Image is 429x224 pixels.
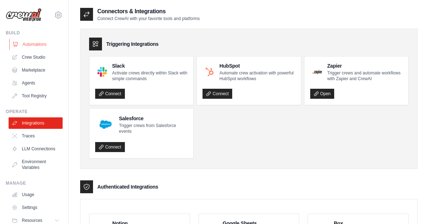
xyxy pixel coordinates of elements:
[9,130,63,142] a: Traces
[6,109,63,115] div: Operate
[119,123,187,134] p: Trigger crews from Salesforce events
[9,156,63,173] a: Environment Variables
[112,62,187,69] h4: Slack
[9,189,63,200] a: Usage
[112,70,187,82] p: Activate crews directly within Slack with simple commands
[9,117,63,129] a: Integrations
[97,67,107,77] img: Slack Logo
[97,116,114,133] img: Salesforce Logo
[312,70,322,74] img: Zapier Logo
[310,89,334,99] a: Open
[6,8,42,22] img: Logo
[95,142,125,152] a: Connect
[9,202,63,213] a: Settings
[9,77,63,89] a: Agents
[203,89,232,99] a: Connect
[327,62,403,69] h4: Zapier
[6,180,63,186] div: Manage
[97,7,200,16] h2: Connectors & Integrations
[9,90,63,102] a: Tool Registry
[219,70,295,82] p: Automate crew activation with powerful HubSpot workflows
[22,218,42,223] span: Resources
[219,62,295,69] h4: HubSpot
[106,40,159,48] h3: Triggering Integrations
[9,143,63,155] a: LLM Connections
[9,52,63,63] a: Crew Studio
[97,183,158,190] h3: Authenticated Integrations
[97,16,200,21] p: Connect CrewAI with your favorite tools and platforms
[205,67,214,77] img: HubSpot Logo
[9,39,63,50] a: Automations
[327,70,403,82] p: Trigger crews and automate workflows with Zapier and CrewAI
[6,30,63,36] div: Build
[9,64,63,76] a: Marketplace
[119,115,187,122] h4: Salesforce
[95,89,125,99] a: Connect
